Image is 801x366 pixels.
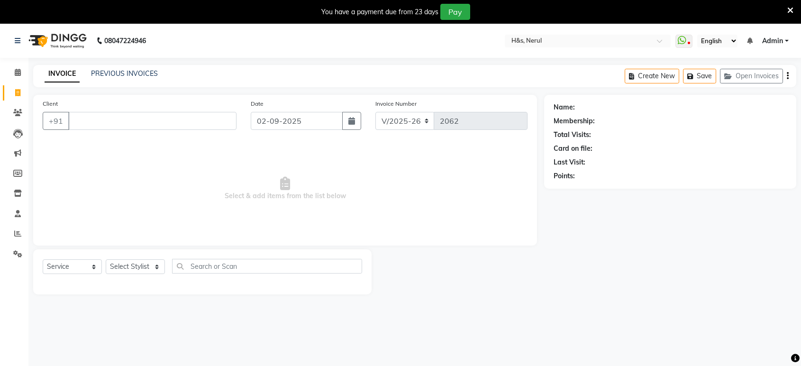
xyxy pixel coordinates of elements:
input: Search or Scan [172,259,362,274]
input: Search by Name/Mobile/Email/Code [68,112,237,130]
span: Select & add items from the list below [43,141,528,236]
img: logo [24,27,89,54]
div: Points: [554,171,575,181]
b: 08047224946 [104,27,146,54]
div: Last Visit: [554,157,585,167]
div: Membership: [554,116,595,126]
div: Name: [554,102,575,112]
label: Invoice Number [375,100,417,108]
label: Date [251,100,264,108]
button: +91 [43,112,69,130]
div: You have a payment due from 23 days [321,7,438,17]
a: PREVIOUS INVOICES [91,69,158,78]
button: Open Invoices [720,69,783,83]
button: Save [683,69,716,83]
div: Total Visits: [554,130,591,140]
a: INVOICE [45,65,80,82]
label: Client [43,100,58,108]
div: Card on file: [554,144,592,154]
span: Admin [762,36,783,46]
button: Create New [625,69,679,83]
button: Pay [440,4,470,20]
